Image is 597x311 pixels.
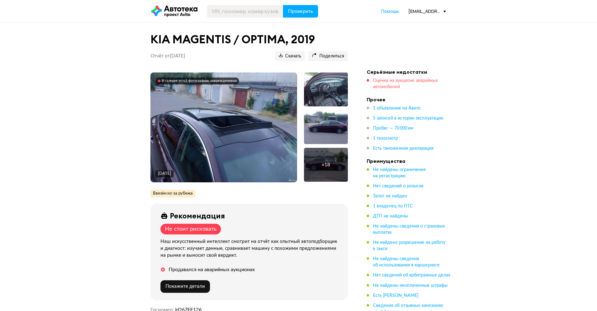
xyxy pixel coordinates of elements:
div: + 18 [322,162,330,168]
div: Продавался на аварийных аукционах [169,266,255,273]
span: Ввезён из-за рубежа [153,191,193,196]
span: Нет сведений об арбитражных делах [373,273,450,277]
span: ДТП не найдены [373,214,408,218]
button: Покажите детали [160,280,210,293]
button: Скачать [275,51,305,61]
span: 1 техосмотр [373,136,398,141]
span: Покажите детали [165,284,205,289]
span: Не найдено разрешение на работу в такси [373,240,445,251]
h1: KIA MAGENTIS / OPTIMA, 2019 [150,33,348,46]
p: Отчёт от [DATE] [150,53,185,59]
span: Не найдены сведения о страховых выплатах [373,224,445,235]
div: [EMAIL_ADDRESS][DOMAIN_NAME] [408,8,446,14]
h4: Преимущества [367,158,454,164]
h4: Прочее [367,96,454,103]
span: Проверить [288,9,313,14]
div: В галерее есть 3 фотографии с повреждениями [162,79,237,83]
button: Проверить [283,5,318,18]
img: Main car [150,72,297,182]
span: Не найдены ограничения на регистрацию [373,168,426,178]
div: Не стоит рисковать [165,226,217,233]
a: Помощь [381,8,399,14]
span: Нет сведений о розыске [373,184,424,188]
h4: Серьёзные недостатки [367,69,454,75]
span: Есть [PERSON_NAME] [373,293,418,298]
span: Пробег — 70 000 км [373,126,413,131]
span: 1 объявление на Авито [373,106,421,110]
div: Наш искусственный интеллект смотрит на отчёт как опытный автоподборщик и диагност: изучает данные... [160,238,340,259]
span: 1 владелец по ПТС [373,204,413,208]
span: Поделиться [312,53,344,59]
span: Скачать [279,53,301,59]
span: Не найдены неоплаченные штрафы [373,283,448,288]
div: Рекомендация [170,211,225,220]
span: Не найдены сведения об использовании в каршеринге [373,257,440,267]
input: VIN, госномер, номер кузова [207,5,283,18]
span: Оценка на аукционе аварийных автомобилей [373,78,438,89]
span: Есть таможенная декларация [373,146,433,151]
div: [DATE] [158,171,171,177]
button: Поделиться [308,51,348,61]
span: 5 записей в истории эксплуатации [373,116,443,121]
span: Залог не найден [373,194,407,198]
